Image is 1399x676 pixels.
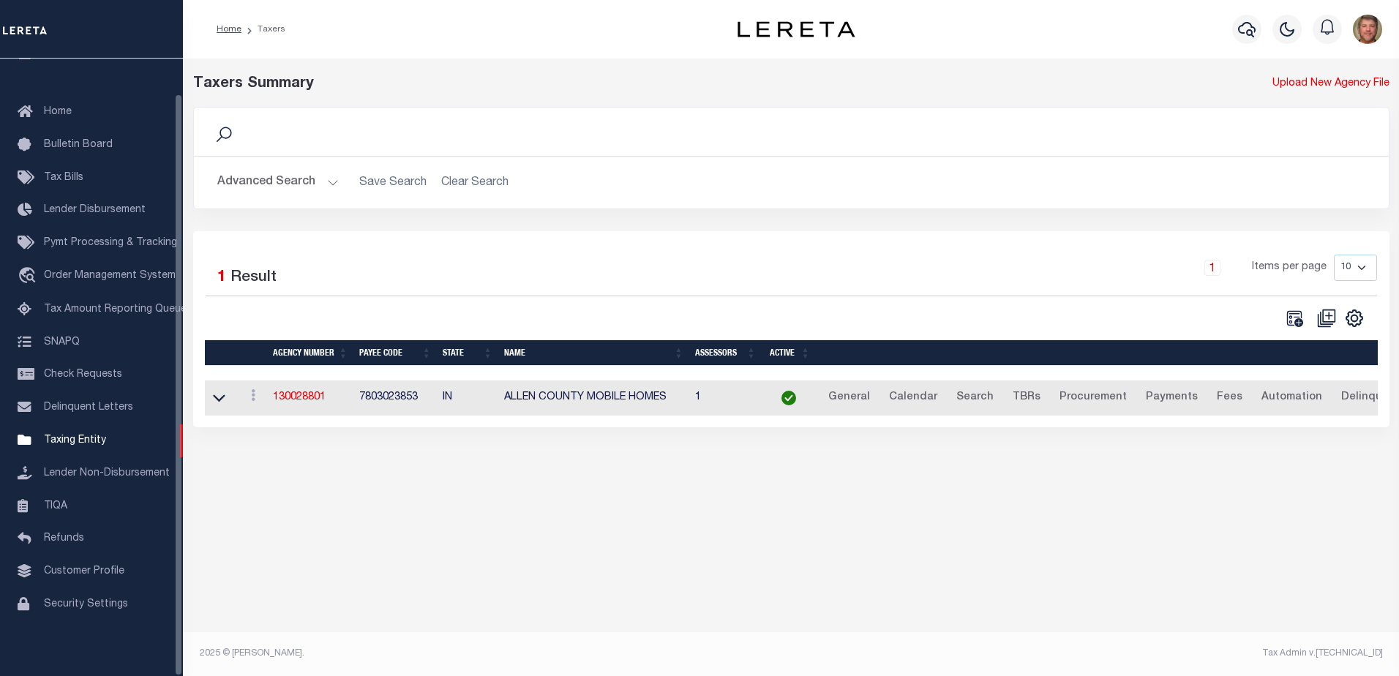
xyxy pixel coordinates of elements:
[217,270,226,285] span: 1
[44,533,84,544] span: Refunds
[44,566,124,577] span: Customer Profile
[1255,386,1329,410] a: Automation
[44,304,187,315] span: Tax Amount Reporting Queue
[762,340,816,366] th: Active: activate to sort column ascending
[1252,260,1327,276] span: Items per page
[44,599,128,609] span: Security Settings
[44,238,177,248] span: Pymt Processing & Tracking
[44,468,170,478] span: Lender Non-Disbursement
[689,380,762,416] td: 1
[498,380,689,416] td: ALLEN COUNTY MOBILE HOMES
[437,340,498,366] th: State: activate to sort column ascending
[44,369,122,380] span: Check Requests
[1006,386,1047,410] a: TBRs
[802,647,1383,660] div: Tax Admin v.[TECHNICAL_ID]
[44,402,133,413] span: Delinquent Letters
[273,392,326,402] a: 130028801
[44,271,176,281] span: Order Management System
[353,340,437,366] th: Payee Code: activate to sort column ascending
[689,340,762,366] th: Assessors: activate to sort column ascending
[44,435,106,446] span: Taxing Entity
[1272,76,1389,92] a: Upload New Agency File
[1139,386,1204,410] a: Payments
[822,386,877,410] a: General
[44,173,83,183] span: Tax Bills
[44,107,72,117] span: Home
[738,21,855,37] img: logo-dark.svg
[44,140,113,150] span: Bulletin Board
[1204,260,1220,276] a: 1
[1210,386,1249,410] a: Fees
[217,25,241,34] a: Home
[193,73,1085,95] div: Taxers Summary
[498,340,689,366] th: Name: activate to sort column ascending
[781,391,796,405] img: check-icon-green.svg
[217,168,339,197] button: Advanced Search
[44,337,80,347] span: SNAPQ
[44,500,67,511] span: TIQA
[882,386,944,410] a: Calendar
[18,267,41,286] i: travel_explore
[437,380,498,416] td: IN
[353,380,437,416] td: 7803023853
[267,340,353,366] th: Agency Number: activate to sort column ascending
[241,23,285,36] li: Taxers
[189,647,792,660] div: 2025 © [PERSON_NAME].
[950,386,1000,410] a: Search
[230,266,277,290] label: Result
[1053,386,1133,410] a: Procurement
[44,205,146,215] span: Lender Disbursement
